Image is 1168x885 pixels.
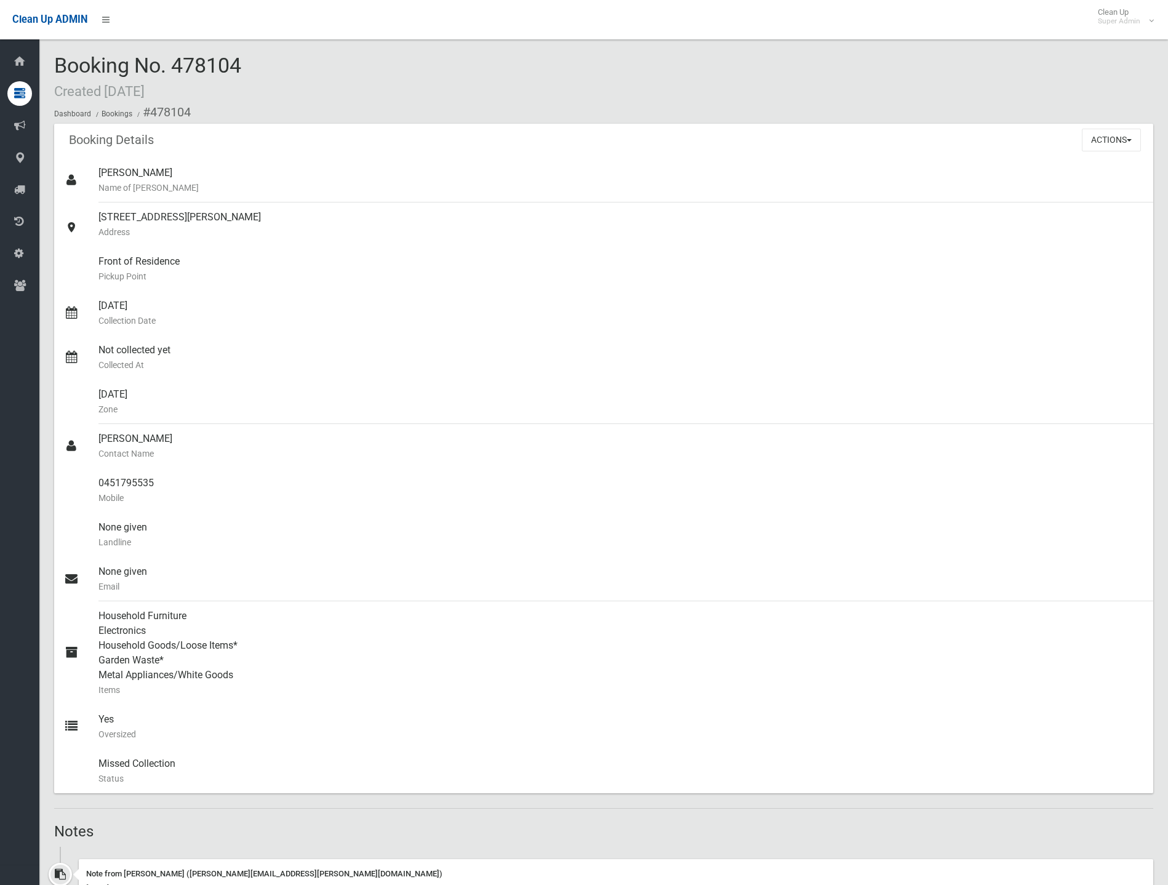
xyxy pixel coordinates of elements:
div: [PERSON_NAME] [98,424,1143,468]
li: #478104 [134,101,191,124]
small: Collected At [98,358,1143,372]
div: [DATE] [98,380,1143,424]
div: Front of Residence [98,247,1143,291]
a: Bookings [102,110,132,118]
div: Household Furniture Electronics Household Goods/Loose Items* Garden Waste* Metal Appliances/White... [98,601,1143,705]
small: Landline [98,535,1143,550]
small: Email [98,579,1143,594]
div: Not collected yet [98,335,1143,380]
small: Collection Date [98,313,1143,328]
div: Note from [PERSON_NAME] ([PERSON_NAME][EMAIL_ADDRESS][PERSON_NAME][DOMAIN_NAME]) [86,867,1146,881]
small: Oversized [98,727,1143,742]
div: None given [98,513,1143,557]
span: Clean Up [1092,7,1153,26]
div: [DATE] [98,291,1143,335]
div: 0451795535 [98,468,1143,513]
header: Booking Details [54,128,169,152]
small: Mobile [98,491,1143,505]
span: Clean Up ADMIN [12,14,87,25]
button: Actions [1082,129,1141,151]
small: Zone [98,402,1143,417]
h2: Notes [54,823,1153,839]
div: [STREET_ADDRESS][PERSON_NAME] [98,202,1143,247]
span: Booking No. 478104 [54,53,241,101]
div: Yes [98,705,1143,749]
a: Dashboard [54,110,91,118]
small: Super Admin [1098,17,1140,26]
small: Name of [PERSON_NAME] [98,180,1143,195]
div: None given [98,557,1143,601]
small: Pickup Point [98,269,1143,284]
div: Missed Collection [98,749,1143,793]
small: Address [98,225,1143,239]
small: Contact Name [98,446,1143,461]
small: Status [98,771,1143,786]
div: [PERSON_NAME] [98,158,1143,202]
small: Items [98,683,1143,697]
small: Created [DATE] [54,83,145,99]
